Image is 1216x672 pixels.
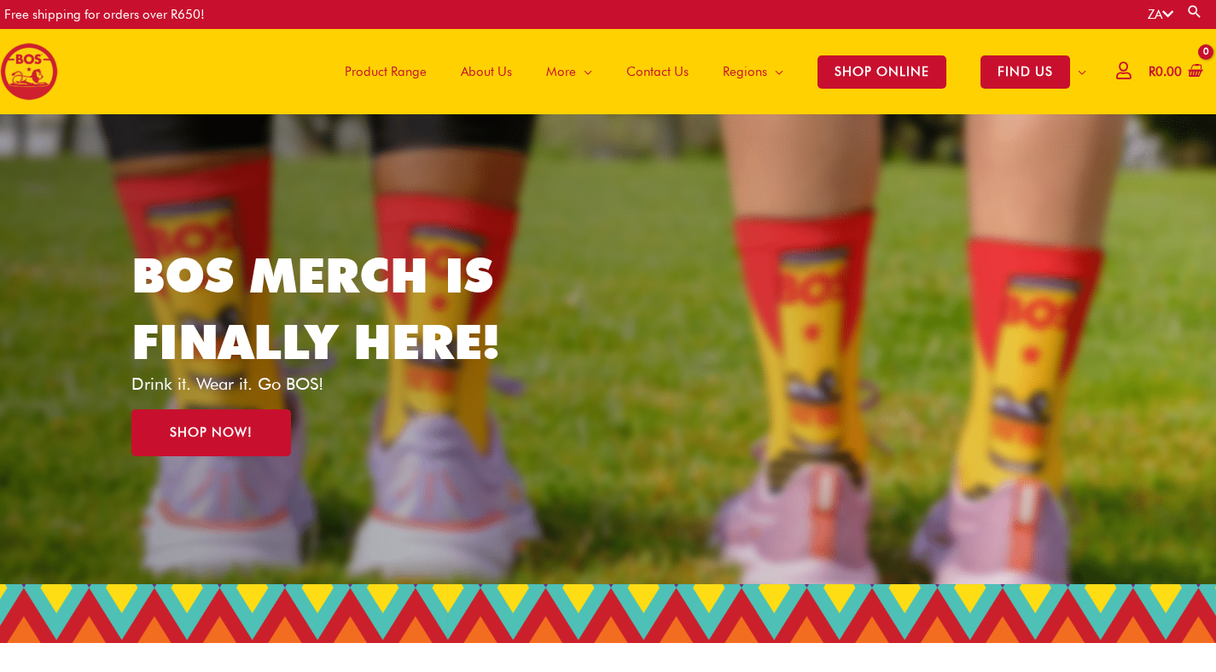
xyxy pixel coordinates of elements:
[800,29,963,114] a: SHOP ONLINE
[1149,64,1182,79] bdi: 0.00
[723,46,767,97] span: Regions
[461,46,512,97] span: About Us
[1148,7,1173,22] a: ZA
[444,29,529,114] a: About Us
[817,55,946,89] span: SHOP ONLINE
[626,46,689,97] span: Contact Us
[1149,64,1155,79] span: R
[131,409,291,456] a: SHOP NOW!
[131,246,500,370] a: BOS MERCH IS FINALLY HERE!
[131,375,526,392] p: Drink it. Wear it. Go BOS!
[345,46,427,97] span: Product Range
[1186,3,1203,20] a: Search button
[1145,53,1203,91] a: View Shopping Cart, empty
[546,46,576,97] span: More
[609,29,706,114] a: Contact Us
[315,29,1103,114] nav: Site Navigation
[328,29,444,114] a: Product Range
[529,29,609,114] a: More
[170,426,253,439] span: SHOP NOW!
[980,55,1070,89] span: FIND US
[706,29,800,114] a: Regions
